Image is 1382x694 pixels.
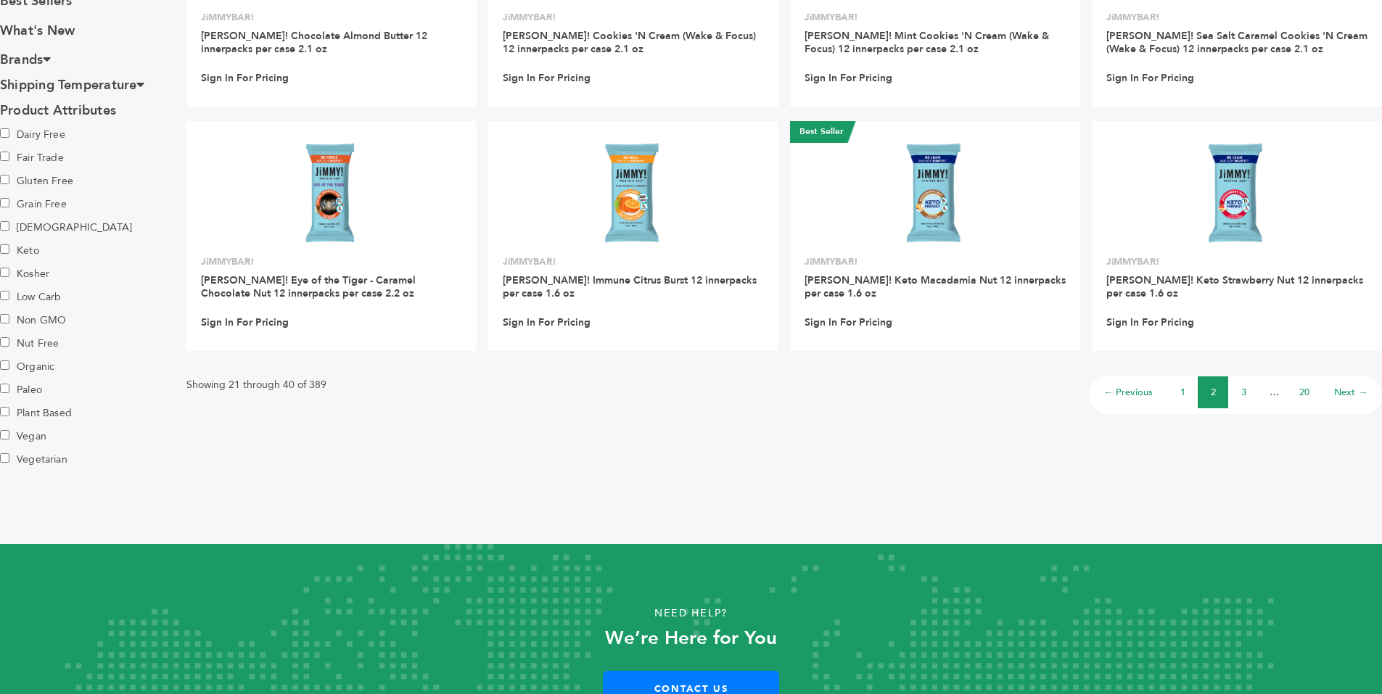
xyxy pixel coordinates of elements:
[1106,255,1367,268] p: JiMMYBAR!
[805,316,892,329] a: Sign In For Pricing
[1106,72,1194,85] a: Sign In For Pricing
[805,255,1066,268] p: JiMMYBAR!
[186,376,326,394] p: Showing 21 through 40 of 389
[900,141,971,246] img: JiMMY! Keto Macadamia Nut 12 innerpacks per case 1.6 oz
[805,11,1066,24] p: JiMMYBAR!
[201,72,289,85] a: Sign In For Pricing
[805,29,1049,56] a: [PERSON_NAME]! Mint Cookies 'N Cream (Wake & Focus) 12 innerpacks per case 2.1 oz
[201,316,289,329] a: Sign In For Pricing
[1334,386,1367,399] a: Next →
[503,273,757,300] a: [PERSON_NAME]! Immune Citrus Burst 12 innerpacks per case 1.6 oz
[1106,273,1363,300] a: [PERSON_NAME]! Keto Strawberry Nut 12 innerpacks per case 1.6 oz
[1259,376,1289,408] li: …
[1299,386,1309,399] a: 20
[1106,316,1194,329] a: Sign In For Pricing
[1180,386,1185,399] a: 1
[1103,386,1153,399] a: ← Previous
[201,255,462,268] p: JiMMYBAR!
[1211,386,1216,399] a: 2
[1201,141,1272,246] img: JiMMY! Keto Strawberry Nut 12 innerpacks per case 1.6 oz
[503,11,764,24] p: JiMMYBAR!
[503,316,591,329] a: Sign In For Pricing
[503,72,591,85] a: Sign In For Pricing
[598,141,668,246] img: JiMMY! Immune Citrus Burst 12 innerpacks per case 1.6 oz
[300,141,363,246] img: JiMMY! Eye of the Tiger - Caramel Chocolate Nut 12 innerpacks per case 2.2 oz
[1106,29,1367,56] a: [PERSON_NAME]! Sea Salt Caramel Cookies 'N Cream (Wake & Focus) 12 innerpacks per case 2.1 oz
[69,603,1313,624] p: Need Help?
[1106,11,1367,24] p: JiMMYBAR!
[605,625,777,651] strong: We’re Here for You
[503,255,764,268] p: JiMMYBAR!
[201,11,462,24] p: JiMMYBAR!
[201,273,416,300] a: [PERSON_NAME]! Eye of the Tiger - Caramel Chocolate Nut 12 innerpacks per case 2.2 oz
[805,72,892,85] a: Sign In For Pricing
[1241,386,1246,399] a: 3
[503,29,756,56] a: [PERSON_NAME]! Cookies 'N Cream (Wake & Focus) 12 innerpacks per case 2.1 oz
[805,273,1066,300] a: [PERSON_NAME]! Keto Macadamia Nut 12 innerpacks per case 1.6 oz
[201,29,427,56] a: [PERSON_NAME]! Chocolate Almond Butter 12 innerpacks per case 2.1 oz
